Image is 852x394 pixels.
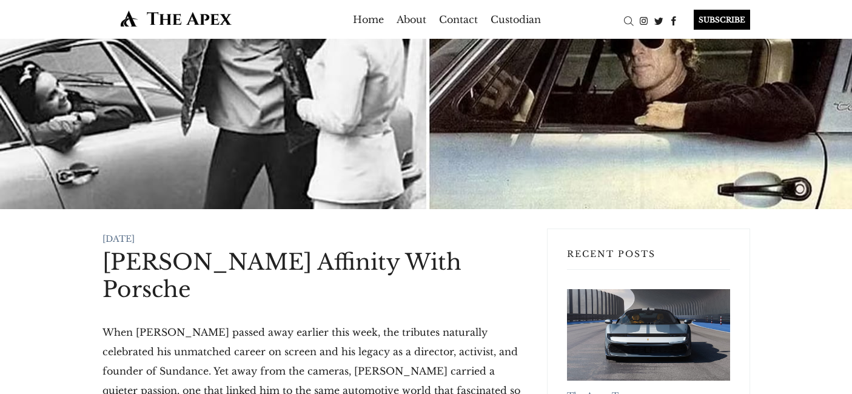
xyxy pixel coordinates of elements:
img: The Apex by Custodian [102,10,250,27]
a: Custodian [491,10,541,29]
a: SUBSCRIBE [682,10,750,30]
a: Home [353,10,384,29]
a: Facebook [666,14,682,26]
h3: Recent Posts [567,249,730,270]
time: [DATE] [102,233,135,244]
a: Testarossa Returns: Ferrari’s Hybrid Bridge to Tomorrow [567,289,730,381]
a: Twitter [651,14,666,26]
a: Instagram [636,14,651,26]
a: About [397,10,426,29]
h1: [PERSON_NAME] Affinity With Porsche [102,249,528,303]
a: Search [621,14,636,26]
div: SUBSCRIBE [694,10,750,30]
a: Contact [439,10,478,29]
